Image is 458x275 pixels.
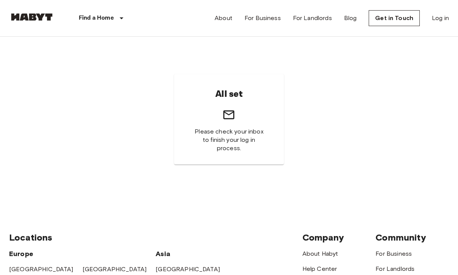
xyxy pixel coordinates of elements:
span: Asia [156,250,170,258]
a: About [215,14,232,23]
span: Please check your inbox to finish your log in process. [192,127,266,152]
a: [GEOGRAPHIC_DATA] [83,266,147,273]
a: Help Center [302,265,337,272]
h6: All set [215,86,243,102]
span: Community [375,232,426,243]
a: For Landlords [293,14,332,23]
a: Log in [432,14,449,23]
span: Company [302,232,344,243]
p: Find a Home [79,14,114,23]
span: Locations [9,232,52,243]
a: Blog [344,14,357,23]
a: [GEOGRAPHIC_DATA] [9,266,73,273]
a: About Habyt [302,250,338,257]
a: For Business [245,14,281,23]
img: Habyt [9,13,55,21]
a: For Business [375,250,412,257]
a: For Landlords [375,265,414,272]
a: [GEOGRAPHIC_DATA] [156,266,220,273]
a: Get in Touch [369,10,420,26]
span: Europe [9,250,33,258]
